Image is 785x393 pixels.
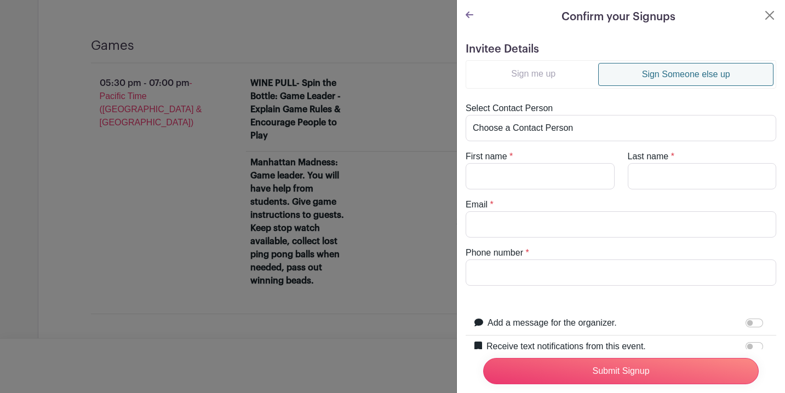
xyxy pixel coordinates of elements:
h5: Invitee Details [466,43,776,56]
button: Close [763,9,776,22]
label: Add a message for the organizer. [488,316,617,330]
label: Phone number [466,246,523,259]
label: Last name [628,150,669,163]
a: Sign me up [468,63,598,85]
h5: Confirm your Signups [561,9,675,25]
label: Email [466,198,488,211]
label: Receive text notifications from this event. [486,340,646,353]
label: Select Contact Person [466,102,553,115]
a: Sign Someone else up [598,63,773,86]
input: Submit Signup [483,358,759,384]
label: First name [466,150,507,163]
